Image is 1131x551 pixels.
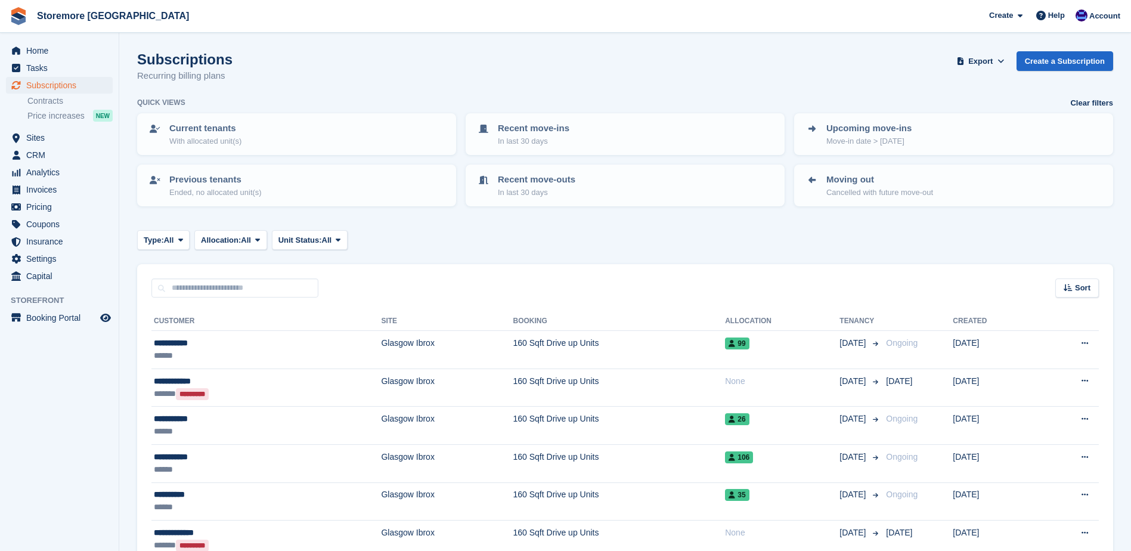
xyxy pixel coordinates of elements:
[26,42,98,59] span: Home
[10,7,27,25] img: stora-icon-8386f47178a22dfd0bd8f6a31ec36ba5ce8667c1dd55bd0f319d3a0aa187defe.svg
[137,69,233,83] p: Recurring billing plans
[725,312,839,331] th: Allocation
[322,234,332,246] span: All
[6,129,113,146] a: menu
[164,234,174,246] span: All
[513,407,726,445] td: 160 Sqft Drive up Units
[381,407,513,445] td: Glasgow Ibrox
[272,230,348,250] button: Unit Status: All
[6,181,113,198] a: menu
[11,295,119,307] span: Storefront
[839,413,868,425] span: [DATE]
[27,110,85,122] span: Price increases
[725,375,839,388] div: None
[498,173,575,187] p: Recent move-outs
[169,173,262,187] p: Previous tenants
[138,166,455,205] a: Previous tenants Ended, no allocated unit(s)
[1017,51,1113,71] a: Create a Subscription
[725,338,749,349] span: 99
[886,338,918,348] span: Ongoing
[839,337,868,349] span: [DATE]
[467,114,783,154] a: Recent move-ins In last 30 days
[886,414,918,423] span: Ongoing
[953,482,1037,521] td: [DATE]
[26,147,98,163] span: CRM
[725,413,749,425] span: 26
[6,60,113,76] a: menu
[886,528,912,537] span: [DATE]
[839,488,868,501] span: [DATE]
[886,490,918,499] span: Ongoing
[26,199,98,215] span: Pricing
[1048,10,1065,21] span: Help
[953,444,1037,482] td: [DATE]
[26,309,98,326] span: Booking Portal
[169,135,241,147] p: With allocated unit(s)
[201,234,241,246] span: Allocation:
[278,234,322,246] span: Unit Status:
[27,95,113,107] a: Contracts
[839,527,868,539] span: [DATE]
[795,114,1112,154] a: Upcoming move-ins Move-in date > [DATE]
[98,311,113,325] a: Preview store
[953,331,1037,369] td: [DATE]
[6,233,113,250] a: menu
[381,331,513,369] td: Glasgow Ibrox
[467,166,783,205] a: Recent move-outs In last 30 days
[498,187,575,199] p: In last 30 days
[989,10,1013,21] span: Create
[953,312,1037,331] th: Created
[6,147,113,163] a: menu
[32,6,194,26] a: Storemore [GEOGRAPHIC_DATA]
[725,451,753,463] span: 106
[6,309,113,326] a: menu
[26,181,98,198] span: Invoices
[886,376,912,386] span: [DATE]
[725,527,839,539] div: None
[513,312,726,331] th: Booking
[169,122,241,135] p: Current tenants
[6,199,113,215] a: menu
[151,312,381,331] th: Customer
[381,312,513,331] th: Site
[6,42,113,59] a: menu
[953,369,1037,407] td: [DATE]
[27,109,113,122] a: Price increases NEW
[968,55,993,67] span: Export
[6,250,113,267] a: menu
[6,216,113,233] a: menu
[498,135,569,147] p: In last 30 days
[513,331,726,369] td: 160 Sqft Drive up Units
[795,166,1112,205] a: Moving out Cancelled with future move-out
[826,122,912,135] p: Upcoming move-ins
[955,51,1007,71] button: Export
[26,60,98,76] span: Tasks
[839,451,868,463] span: [DATE]
[826,173,933,187] p: Moving out
[953,407,1037,445] td: [DATE]
[381,369,513,407] td: Glasgow Ibrox
[513,369,726,407] td: 160 Sqft Drive up Units
[93,110,113,122] div: NEW
[26,268,98,284] span: Capital
[513,482,726,521] td: 160 Sqft Drive up Units
[1075,282,1090,294] span: Sort
[1089,10,1120,22] span: Account
[1070,97,1113,109] a: Clear filters
[26,233,98,250] span: Insurance
[241,234,251,246] span: All
[886,452,918,462] span: Ongoing
[26,129,98,146] span: Sites
[137,51,233,67] h1: Subscriptions
[26,77,98,94] span: Subscriptions
[839,375,868,388] span: [DATE]
[26,164,98,181] span: Analytics
[169,187,262,199] p: Ended, no allocated unit(s)
[6,164,113,181] a: menu
[26,250,98,267] span: Settings
[137,230,190,250] button: Type: All
[137,97,185,108] h6: Quick views
[144,234,164,246] span: Type:
[381,482,513,521] td: Glasgow Ibrox
[498,122,569,135] p: Recent move-ins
